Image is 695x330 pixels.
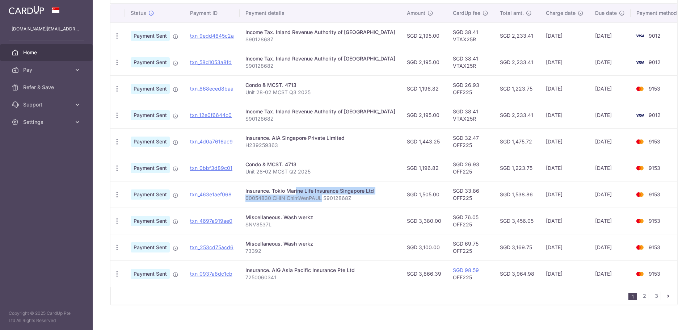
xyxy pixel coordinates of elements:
[500,9,524,17] span: Total amt.
[245,187,395,195] div: Insurance. Tokio Marine Life Insurance Singapore Ltd
[447,155,494,181] td: SGD 26.93 OFF225
[628,293,637,300] li: 1
[245,134,395,142] div: Insurance. AIA Singapore Private Limited
[494,234,540,260] td: SGD 3,169.75
[23,66,71,74] span: Pay
[631,4,686,22] th: Payment method
[131,84,170,94] span: Payment Sent
[245,62,395,70] p: S9012868Z
[633,243,647,252] img: Bank Card
[401,102,447,128] td: SGD 2,195.00
[9,6,44,14] img: CardUp
[131,216,170,226] span: Payment Sent
[649,112,661,118] span: 9012
[245,115,395,122] p: S9012868Z
[190,165,232,171] a: txn_0bbf3d89c01
[245,247,395,255] p: 73392
[447,260,494,287] td: OFF225
[190,138,233,145] a: txn_4d0a7616ac9
[23,101,71,108] span: Support
[494,181,540,208] td: SGD 1,538.86
[401,155,447,181] td: SGD 1,196.82
[589,102,631,128] td: [DATE]
[633,190,647,199] img: Bank Card
[23,49,71,56] span: Home
[131,242,170,252] span: Payment Sent
[649,271,660,277] span: 9153
[131,110,170,120] span: Payment Sent
[401,181,447,208] td: SGD 1,505.00
[540,128,589,155] td: [DATE]
[245,240,395,247] div: Miscellaneous. Wash werkz
[494,208,540,234] td: SGD 3,456.05
[589,234,631,260] td: [DATE]
[401,260,447,287] td: SGD 3,866.39
[595,9,617,17] span: Due date
[589,208,631,234] td: [DATE]
[447,181,494,208] td: SGD 33.86 OFF225
[540,22,589,49] td: [DATE]
[131,163,170,173] span: Payment Sent
[494,22,540,49] td: SGD 2,233.41
[540,208,589,234] td: [DATE]
[447,234,494,260] td: SGD 69.75 OFF225
[540,260,589,287] td: [DATE]
[649,33,661,39] span: 9012
[649,59,661,65] span: 9012
[245,221,395,228] p: SNV8537L
[447,75,494,102] td: SGD 26.93 OFF225
[633,32,647,40] img: Bank Card
[245,55,395,62] div: Income Tax. Inland Revenue Authority of [GEOGRAPHIC_DATA]
[633,111,647,120] img: Bank Card
[245,214,395,221] div: Miscellaneous. Wash werkz
[401,49,447,75] td: SGD 2,195.00
[589,22,631,49] td: [DATE]
[633,164,647,172] img: Bank Card
[649,244,660,250] span: 9153
[540,234,589,260] td: [DATE]
[494,102,540,128] td: SGD 2,233.41
[245,267,395,274] div: Insurance. AIG Asia Pacific Insurance Pte Ltd
[633,217,647,225] img: Bank Card
[190,33,234,39] a: txn_9edd4645c2a
[245,274,395,281] p: 7250060341
[633,58,647,67] img: Bank Card
[401,208,447,234] td: SGD 3,380.00
[12,25,81,33] p: [DOMAIN_NAME][EMAIL_ADDRESS][DOMAIN_NAME]
[190,191,232,197] a: txn_463e1aef068
[453,267,479,273] a: SGD 98.59
[453,9,480,17] span: CardUp fee
[540,181,589,208] td: [DATE]
[131,269,170,279] span: Payment Sent
[640,292,649,300] a: 2
[131,137,170,147] span: Payment Sent
[245,89,395,96] p: Unit 28-02 MCST Q3 2025
[628,287,677,305] nav: pager
[494,155,540,181] td: SGD 1,223.75
[190,271,232,277] a: txn_0937a8dc1cb
[589,128,631,155] td: [DATE]
[401,22,447,49] td: SGD 2,195.00
[190,59,232,65] a: txn_58d1053a8fd
[633,84,647,93] img: Bank Card
[589,49,631,75] td: [DATE]
[540,102,589,128] td: [DATE]
[649,218,660,224] span: 9153
[190,218,232,224] a: txn_4697a919ae0
[131,9,146,17] span: Status
[131,57,170,67] span: Payment Sent
[401,234,447,260] td: SGD 3,100.00
[245,142,395,149] p: H239259363
[447,22,494,49] td: SGD 38.41 VTAX25R
[589,75,631,102] td: [DATE]
[494,260,540,287] td: SGD 3,964.98
[407,9,425,17] span: Amount
[131,189,170,200] span: Payment Sent
[131,31,170,41] span: Payment Sent
[245,161,395,168] div: Condo & MCST. 4713
[245,82,395,89] div: Condo & MCST. 4713
[589,181,631,208] td: [DATE]
[447,102,494,128] td: SGD 38.41 VTAX25R
[494,128,540,155] td: SGD 1,475.72
[184,4,240,22] th: Payment ID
